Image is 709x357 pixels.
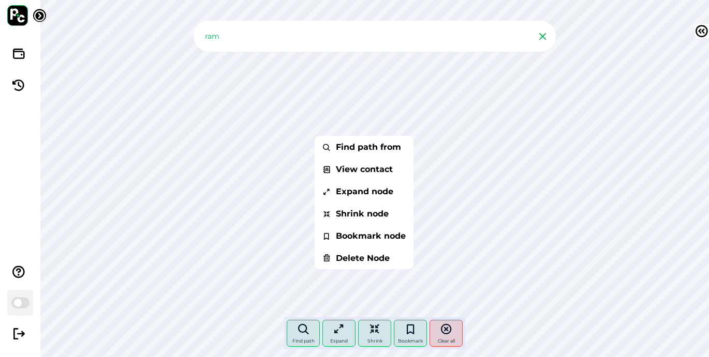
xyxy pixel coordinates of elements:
[315,247,413,269] li: Delete Node
[292,338,315,344] span: Find path
[315,225,413,247] li: Bookmark node
[367,338,382,344] span: Shrink
[315,203,413,225] li: Shrink node
[315,180,413,203] li: Expand node
[330,338,348,344] span: Expand
[438,338,455,344] span: Clear all
[315,158,413,180] li: View contact
[202,28,527,44] input: Search for Company, Fund, HNI, Director, Shareholder, etc.
[398,338,423,344] span: Bookmark
[7,5,28,26] img: logo
[315,136,413,158] li: Find path from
